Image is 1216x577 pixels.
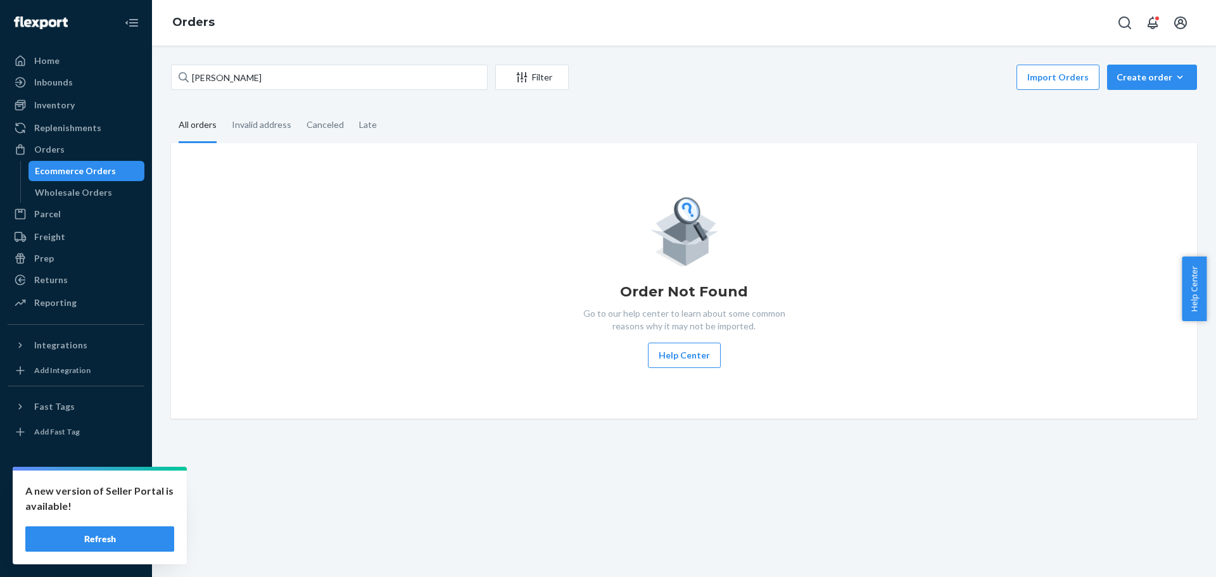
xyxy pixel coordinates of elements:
a: Parcel [8,204,144,224]
a: Help Center [8,520,144,540]
a: Wholesale Orders [28,182,145,203]
div: Fast Tags [34,400,75,413]
a: Inventory [8,95,144,115]
div: Replenishments [34,122,101,134]
ol: breadcrumbs [162,4,225,41]
div: Freight [34,231,65,243]
button: Refresh [25,526,174,552]
a: Returns [8,270,144,290]
button: Integrations [8,335,144,355]
img: Flexport logo [14,16,68,29]
div: Filter [496,71,568,84]
a: Add Fast Tag [8,422,144,442]
button: Filter [495,65,569,90]
div: Parcel [34,208,61,220]
a: Prep [8,248,144,269]
a: Freight [8,227,144,247]
div: Ecommerce Orders [35,165,116,177]
img: Empty list [650,194,719,267]
a: Add Integration [8,360,144,381]
a: Talk to Support [8,498,144,519]
div: Integrations [34,339,87,352]
div: Reporting [34,296,77,309]
div: Inbounds [34,76,73,89]
button: Open Search Box [1112,10,1137,35]
div: Late [359,108,377,141]
div: Canceled [307,108,344,141]
div: Returns [34,274,68,286]
div: Add Fast Tag [34,426,80,437]
div: Orders [34,143,65,156]
button: Give Feedback [8,542,144,562]
div: Add Integration [34,365,91,376]
h1: Order Not Found [620,282,748,302]
button: Fast Tags [8,396,144,417]
a: Home [8,51,144,71]
button: Help Center [648,343,721,368]
div: Create order [1117,71,1187,84]
a: Orders [172,15,215,29]
button: Close Navigation [119,10,144,35]
div: Invalid address [232,108,291,141]
p: A new version of Seller Portal is available! [25,483,174,514]
a: Reporting [8,293,144,313]
div: All orders [179,108,217,143]
input: Search orders [171,65,488,90]
button: Help Center [1182,257,1206,321]
button: Import Orders [1016,65,1099,90]
p: Go to our help center to learn about some common reasons why it may not be imported. [573,307,795,333]
a: Replenishments [8,118,144,138]
div: Inventory [34,99,75,111]
div: Prep [34,252,54,265]
div: Home [34,54,60,67]
a: Inbounds [8,72,144,92]
button: Create order [1107,65,1197,90]
a: Orders [8,139,144,160]
a: Ecommerce Orders [28,161,145,181]
button: Open account menu [1168,10,1193,35]
div: Wholesale Orders [35,186,112,199]
button: Open notifications [1140,10,1165,35]
a: Settings [8,477,144,497]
